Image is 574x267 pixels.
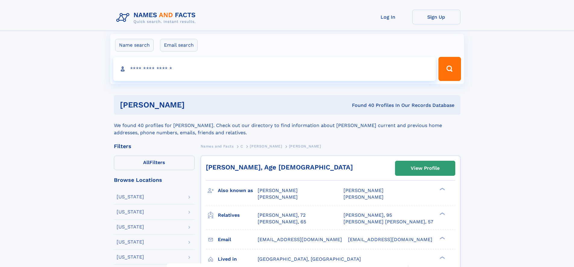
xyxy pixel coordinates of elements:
a: [PERSON_NAME], 65 [258,219,306,225]
span: [PERSON_NAME] [258,194,298,200]
span: [EMAIL_ADDRESS][DOMAIN_NAME] [258,237,342,242]
span: [PERSON_NAME] [250,144,282,148]
div: [US_STATE] [117,240,144,244]
div: View Profile [411,161,440,175]
a: [PERSON_NAME], 95 [343,212,392,219]
div: [US_STATE] [117,210,144,214]
span: [PERSON_NAME] [343,194,384,200]
a: [PERSON_NAME], 72 [258,212,306,219]
span: [PERSON_NAME] [343,188,384,193]
div: We found 40 profiles for [PERSON_NAME]. Check out our directory to find information about [PERSON... [114,115,460,136]
img: Logo Names and Facts [114,10,201,26]
a: Names and Facts [201,142,234,150]
span: [GEOGRAPHIC_DATA], [GEOGRAPHIC_DATA] [258,256,361,262]
div: ❯ [438,187,445,191]
span: All [143,160,149,165]
span: C [240,144,243,148]
h1: [PERSON_NAME] [120,101,268,109]
div: Filters [114,144,195,149]
div: ❯ [438,256,445,259]
button: Search Button [438,57,461,81]
span: [EMAIL_ADDRESS][DOMAIN_NAME] [348,237,432,242]
div: Browse Locations [114,177,195,183]
div: Found 40 Profiles In Our Records Database [268,102,454,109]
span: [PERSON_NAME] [258,188,298,193]
label: Filters [114,156,195,170]
a: [PERSON_NAME] [250,142,282,150]
a: [PERSON_NAME] [PERSON_NAME], 57 [343,219,433,225]
label: Name search [115,39,154,51]
a: Sign Up [412,10,460,24]
span: [PERSON_NAME] [289,144,321,148]
h3: Also known as [218,185,258,196]
a: Log In [364,10,412,24]
a: View Profile [395,161,455,175]
label: Email search [160,39,198,51]
h3: Relatives [218,210,258,220]
div: ❯ [438,236,445,240]
h3: Lived in [218,254,258,264]
div: ❯ [438,212,445,216]
a: C [240,142,243,150]
div: [US_STATE] [117,255,144,259]
div: [US_STATE] [117,225,144,229]
div: [US_STATE] [117,194,144,199]
a: [PERSON_NAME], Age [DEMOGRAPHIC_DATA] [206,163,353,171]
h3: Email [218,234,258,245]
input: search input [113,57,436,81]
